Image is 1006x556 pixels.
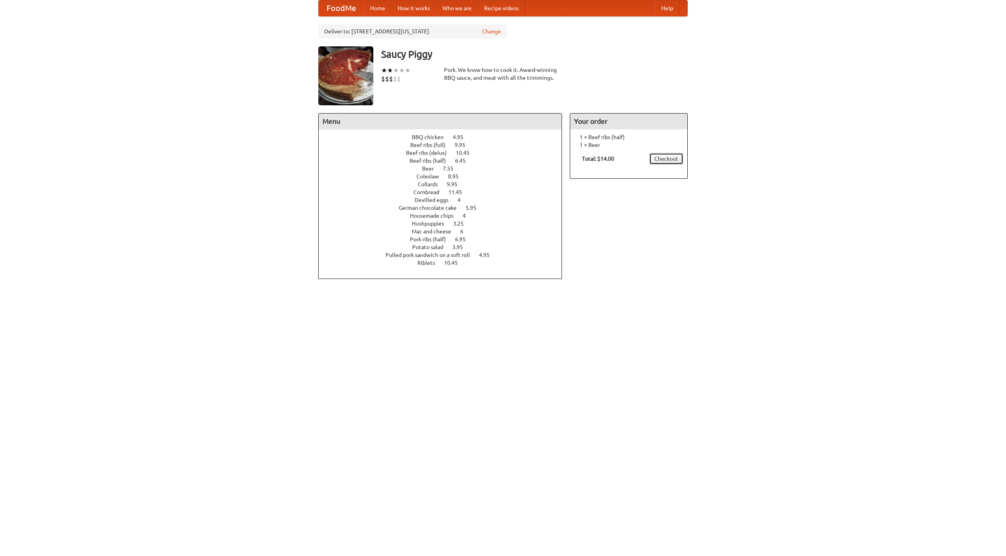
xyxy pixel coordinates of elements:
a: Coleslaw 8.95 [417,173,473,180]
span: Potato salad [412,244,451,250]
li: $ [389,75,393,83]
li: ★ [399,66,405,75]
span: 6.95 [455,236,474,242]
span: 4.95 [453,134,471,140]
li: ★ [405,66,411,75]
a: Help [655,0,679,16]
span: Riblets [417,260,443,266]
li: ★ [381,66,387,75]
span: 9.95 [455,142,473,148]
span: 3.95 [452,244,471,250]
span: Mac and cheese [412,228,459,235]
a: Checkout [649,153,683,165]
a: Cornbread 11.45 [413,189,477,195]
span: 4 [457,197,468,203]
span: Cornbread [413,189,447,195]
span: Beef ribs (full) [410,142,453,148]
a: Potato salad 3.95 [412,244,477,250]
span: Housemade chips [410,213,461,219]
li: ★ [387,66,393,75]
span: 10.45 [456,150,477,156]
span: 3.25 [453,220,472,227]
a: FoodMe [319,0,364,16]
span: Beef ribs (delux) [406,150,455,156]
span: 11.45 [448,189,470,195]
li: $ [385,75,389,83]
b: Total: $14.00 [582,156,614,162]
span: 4.95 [479,252,497,258]
span: Beef ribs (half) [409,158,454,164]
a: Housemade chips 4 [410,213,480,219]
a: Pork ribs (half) 6.95 [410,236,480,242]
a: Mac and cheese 6 [412,228,478,235]
a: Collards 9.95 [418,181,472,187]
span: BBQ chicken [412,134,452,140]
h3: Saucy Piggy [381,46,688,62]
span: 10.45 [444,260,466,266]
a: Hushpuppies 3.25 [412,220,478,227]
h4: Menu [319,114,562,129]
a: Pulled pork sandwich on a soft roll 4.95 [386,252,504,258]
a: Who we are [436,0,478,16]
a: Beef ribs (half) 6.45 [409,158,480,164]
span: 5.95 [466,205,484,211]
li: $ [397,75,401,83]
li: 1 × Beer [574,141,683,149]
a: German chocolate cake 5.95 [399,205,491,211]
a: Devilled eggs 4 [415,197,475,203]
a: BBQ chicken 4.95 [412,134,478,140]
span: Coleslaw [417,173,447,180]
span: 6 [460,228,471,235]
li: ★ [393,66,399,75]
div: Deliver to: [STREET_ADDRESS][US_STATE] [318,24,507,39]
span: German chocolate cake [399,205,464,211]
span: Pulled pork sandwich on a soft roll [386,252,478,258]
span: Hushpuppies [412,220,452,227]
a: Riblets 10.45 [417,260,472,266]
span: 4 [463,213,474,219]
span: 8.95 [448,173,466,180]
a: Beef ribs (full) 9.95 [410,142,480,148]
span: 7.55 [443,165,461,172]
li: $ [381,75,385,83]
a: Beer 7.55 [422,165,468,172]
span: Devilled eggs [415,197,456,203]
span: 9.95 [447,181,465,187]
li: 1 × Beef ribs (half) [574,133,683,141]
a: How it works [391,0,436,16]
li: $ [393,75,397,83]
a: Recipe videos [478,0,525,16]
h4: Your order [570,114,687,129]
a: Home [364,0,391,16]
span: 6.45 [455,158,474,164]
a: Change [482,28,501,35]
span: Collards [418,181,446,187]
span: Beer [422,165,442,172]
div: Pork. We know how to cook it. Award-winning BBQ sauce, and meat with all the trimmings. [444,66,562,82]
span: Pork ribs (half) [410,236,454,242]
img: angular.jpg [318,46,373,105]
a: Beef ribs (delux) 10.45 [406,150,484,156]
